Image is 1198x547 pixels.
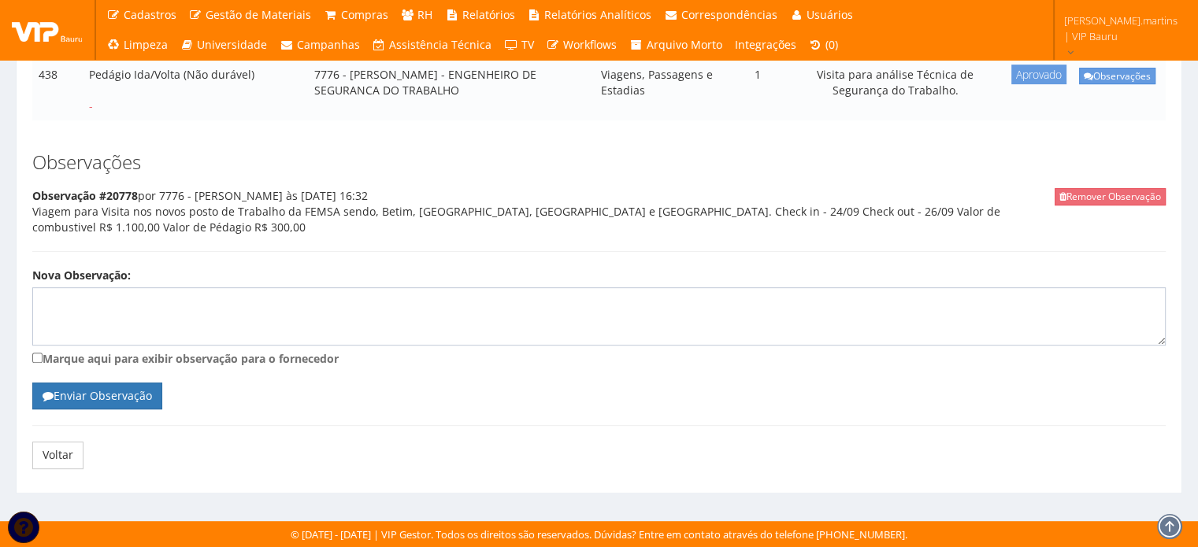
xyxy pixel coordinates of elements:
[803,30,845,60] a: (0)
[32,383,162,409] button: Enviar Observação
[825,37,838,52] span: (0)
[417,7,432,22] span: RH
[1079,68,1155,84] a: Observações
[544,7,651,22] span: Relatórios Analíticos
[32,442,83,468] a: Voltar
[124,37,168,52] span: Limpeza
[32,268,131,283] label: Nova Observação:
[563,37,617,52] span: Workflows
[341,7,388,22] span: Compras
[681,7,777,22] span: Correspondências
[521,37,534,52] span: TV
[174,30,274,60] a: Universidade
[32,353,43,363] input: Marque aqui para exibir observação para o fornecedor
[297,37,360,52] span: Campanhas
[735,37,796,52] span: Integrações
[124,7,176,22] span: Cadastros
[366,30,499,60] a: Assistência Técnica
[1055,188,1166,205] button: Remover Observação
[623,30,729,60] a: Arquivo Morto
[89,98,93,113] span: -
[647,37,722,52] span: Arquivo Morto
[291,527,907,542] div: © [DATE] - [DATE] | VIP Gestor. Todos os direitos são reservados. Dúvidas? Entre em contato atrav...
[785,61,1005,120] td: Visita para análise Técnica de Segurança do Trabalho.
[32,188,1166,252] div: por 7776 - [PERSON_NAME] às [DATE] 16:32 Viagem para Visita nos novos posto de Trabalho da FEMSA ...
[1011,65,1066,84] span: Aprovado
[389,37,491,52] span: Assistência Técnica
[32,61,83,120] td: 438
[12,18,83,42] img: logo
[540,30,624,60] a: Workflows
[273,30,366,60] a: Campanhas
[462,7,515,22] span: Relatórios
[1064,13,1178,44] span: [PERSON_NAME].martins | VIP Bauru
[594,61,730,120] td: Viagens, Passagens e Estadias
[206,7,311,22] span: Gestão de Materiais
[32,152,1166,172] h3: Observações
[729,30,803,60] a: Integrações
[807,7,853,22] span: Usuários
[498,30,540,60] a: TV
[730,61,785,120] td: 1
[32,188,138,203] strong: Observação #20778
[197,37,267,52] span: Universidade
[100,30,174,60] a: Limpeza
[83,61,308,120] td: Pedágio Ida/Volta (Não durável)
[308,61,594,120] td: 7776 - [PERSON_NAME] - ENGENHEIRO DE SEGURANCA DO TRABALHO
[32,349,1166,367] label: Marque aqui para exibir observação para o fornecedor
